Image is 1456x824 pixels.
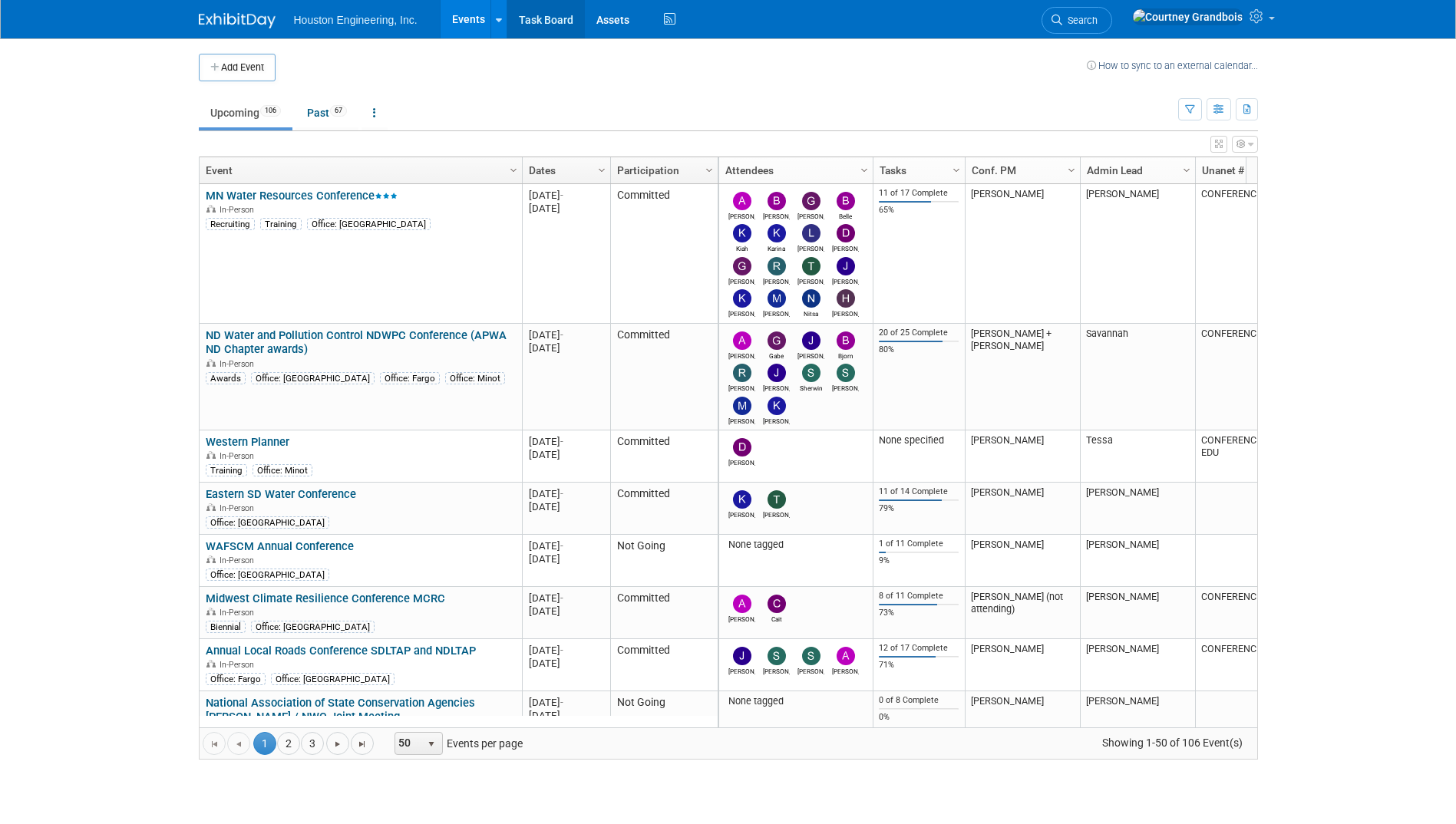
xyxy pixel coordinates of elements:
span: Column Settings [703,164,715,176]
div: 1 of 11 Complete [879,539,959,549]
span: In-Person [220,660,259,670]
div: 12 of 17 Complete [879,643,959,654]
a: Unanet # (if applicable) [1202,157,1300,183]
a: Go to the last page [351,732,374,755]
div: Belle Reeve [832,210,859,220]
td: CONFERENCE-0023 [1195,324,1310,430]
div: 65% [879,205,959,216]
td: [PERSON_NAME] [965,535,1080,587]
td: CONFERENCE-0044 [1195,587,1310,639]
a: Participation [617,157,708,183]
span: 67 [330,105,347,117]
div: Nitsa Dereskos [797,308,824,318]
span: Column Settings [507,164,520,176]
img: ExhibitDay [199,13,276,28]
div: Office: [GEOGRAPHIC_DATA] [307,218,431,230]
a: Go to the previous page [227,732,250,755]
a: Column Settings [701,157,718,180]
div: Cait Caswell [763,613,790,623]
span: Column Settings [950,164,962,176]
span: In-Person [220,503,259,513]
img: Donna Bye [733,438,751,456]
td: [PERSON_NAME] [1080,535,1195,587]
div: [DATE] [529,328,603,341]
div: Office: [GEOGRAPHIC_DATA] [206,569,329,581]
span: - [560,190,563,201]
span: 1 [253,732,276,755]
span: Column Settings [1065,164,1078,176]
a: Past67 [295,98,358,127]
img: Greg Bowles [733,257,751,275]
div: Office: Minot [253,464,312,476]
img: Bret Zimmerman [768,192,786,210]
div: Sherwin Wanner [797,382,824,392]
td: CONFERENCE-0008 [1195,639,1310,691]
img: In-Person Event [206,503,216,511]
span: 106 [260,105,281,117]
div: Matteo Bellazzini [763,308,790,318]
div: Thomas Eskro [763,509,790,519]
button: Add Event [199,54,276,81]
div: Kate MacDonald [728,308,755,318]
div: 9% [879,555,959,566]
div: [DATE] [529,435,603,448]
td: Committed [610,184,718,324]
img: Lisa Odens [802,224,820,242]
a: Dates [529,157,600,183]
img: Haley Plessel [837,289,855,308]
div: Sam Trebilcock [797,665,824,675]
img: In-Person Event [206,451,216,459]
div: Alex Schmidt [728,613,755,623]
a: Column Settings [593,157,610,180]
a: Column Settings [1063,157,1080,180]
div: Drew Kessler [832,242,859,252]
a: Go to the first page [203,732,226,755]
a: Column Settings [948,157,965,180]
div: Josephine Khan [832,275,859,285]
td: Not Going [610,691,718,758]
img: In-Person Event [206,608,216,615]
div: 0 of 8 Complete [879,695,959,706]
span: - [560,329,563,341]
td: [PERSON_NAME] + [PERSON_NAME] [965,324,1080,430]
a: Column Settings [1178,157,1195,180]
span: Go to the previous page [233,738,245,750]
a: Annual Local Roads Conference SDLTAP and NDLTAP [206,644,476,658]
div: [DATE] [529,500,603,513]
div: Adam Walker [832,665,859,675]
td: [PERSON_NAME] [965,639,1080,691]
img: Drew Kessler [837,224,855,242]
img: Adam Walker [837,647,855,665]
img: In-Person Event [206,660,216,667]
img: Stan Hanson [768,647,786,665]
span: In-Person [220,205,259,215]
img: Sherwin Wanner [802,364,820,382]
a: Eastern SD Water Conference [206,487,356,501]
td: [PERSON_NAME] [1080,639,1195,691]
div: Michael Love [728,415,755,425]
span: - [560,644,563,656]
span: select [425,738,437,750]
td: Committed [610,587,718,639]
td: [PERSON_NAME] (not attending) [965,587,1080,639]
div: None specified [879,434,959,447]
div: Joe Reiter [797,350,824,360]
div: Awards [206,372,246,384]
div: Office: [GEOGRAPHIC_DATA] [251,372,375,384]
a: Column Settings [505,157,522,180]
div: Office: [GEOGRAPHIC_DATA] [251,621,375,633]
img: Griffin McComas [802,192,820,210]
div: 8 of 11 Complete [879,591,959,602]
span: Go to the first page [208,738,220,750]
div: [DATE] [529,189,603,202]
a: Upcoming106 [199,98,292,127]
div: Gabe Bladow [763,350,790,360]
a: MN Water Resources Conference [206,189,398,203]
a: WAFSCM Annual Conference [206,539,354,553]
td: CONFERENCE-0005-EDU [1195,430,1310,483]
td: [PERSON_NAME] [1080,691,1195,758]
img: Nitsa Dereskos [802,289,820,308]
span: Search [1062,15,1098,26]
div: 11 of 14 Complete [879,486,959,497]
img: Karina Hanson [768,224,786,242]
